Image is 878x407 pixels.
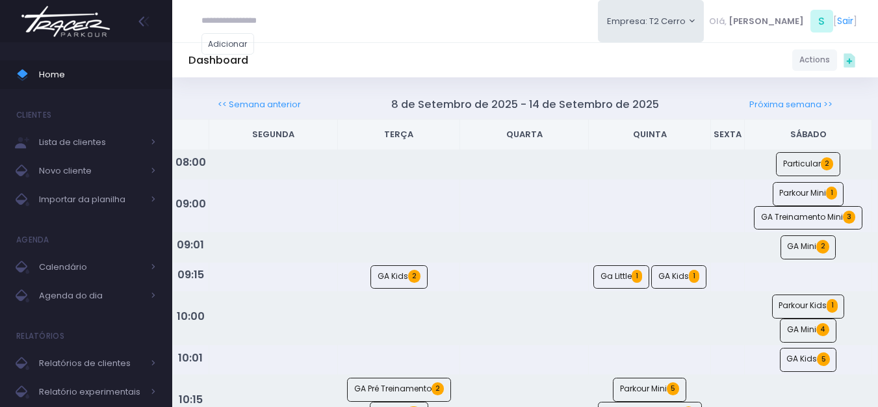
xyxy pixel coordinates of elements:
[16,323,64,349] h4: Relatórios
[780,348,837,372] a: GA Kids5
[792,49,837,71] a: Actions
[39,66,156,83] span: Home
[773,182,844,206] a: Parkour Mini1
[459,120,589,150] th: Quarta
[709,15,727,28] span: Olá,
[39,163,143,179] span: Novo cliente
[338,120,460,150] th: Terça
[711,120,745,150] th: Sexta
[827,299,837,312] span: 1
[837,47,862,72] div: Quick actions
[178,350,203,365] strong: 10:01
[729,15,804,28] span: [PERSON_NAME]
[632,270,642,283] span: 1
[749,98,833,111] a: Próxima semana >>
[837,14,853,28] a: Sair
[781,235,836,259] a: GA Mini2
[175,196,206,211] strong: 09:00
[689,270,699,283] span: 1
[826,187,836,200] span: 1
[39,259,143,276] span: Calendário
[201,33,255,55] a: Adicionar
[39,384,143,400] span: Relatório experimentais
[810,10,833,33] span: S
[772,295,845,319] a: Parkour Kids1
[667,382,679,395] span: 5
[347,378,451,402] a: GA Pré Treinamento2
[177,309,205,324] strong: 10:00
[218,98,301,111] a: << Semana anterior
[39,134,143,151] span: Lista de clientes
[39,191,143,208] span: Importar da planilha
[370,265,428,289] a: GA Kids2
[432,382,444,395] span: 2
[209,120,338,150] th: Segunda
[408,270,420,283] span: 2
[179,392,203,407] strong: 10:15
[754,206,862,230] a: GA Treinamento Mini3
[776,152,840,176] a: Particular2
[613,378,686,402] a: Parkour Mini5
[16,227,49,253] h4: Agenda
[816,240,829,253] span: 2
[817,352,829,365] span: 5
[821,157,833,170] span: 2
[177,267,204,282] strong: 09:15
[589,120,711,150] th: Quinta
[39,355,143,372] span: Relatórios de clientes
[391,98,659,111] h5: 8 de Setembro de 2025 - 14 de Setembro de 2025
[780,319,836,343] a: GA Mini4
[16,102,51,128] h4: Clientes
[188,54,248,67] h5: Dashboard
[704,7,862,36] div: [ ]
[816,323,829,336] span: 4
[39,287,143,304] span: Agenda do dia
[175,155,206,170] strong: 08:00
[843,211,855,224] span: 3
[651,265,706,289] a: GA Kids1
[593,265,649,289] a: Ga Little1
[744,120,872,150] th: Sábado
[177,237,204,252] strong: 09:01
